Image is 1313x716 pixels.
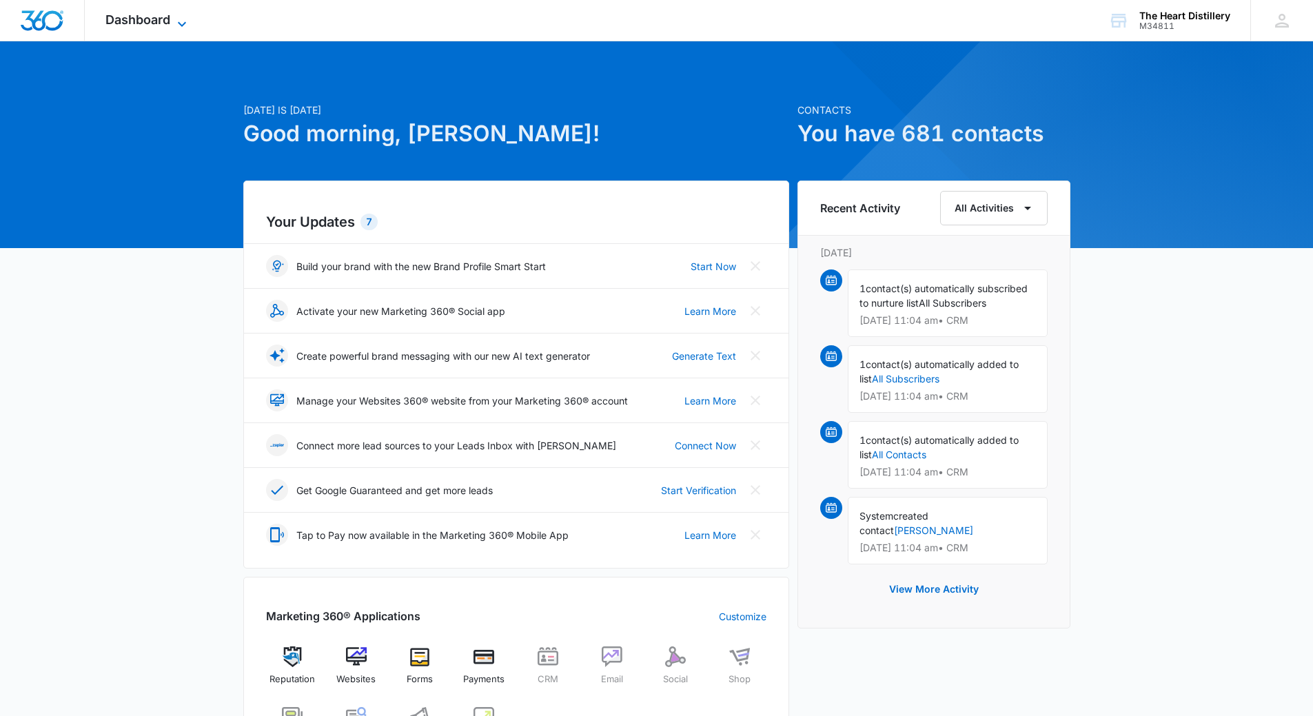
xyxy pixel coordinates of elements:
h1: Good morning, [PERSON_NAME]! [243,117,789,150]
span: Social [663,673,688,686]
button: View More Activity [875,573,993,606]
a: All Subscribers [872,373,939,385]
button: Close [744,524,766,546]
a: Payments [458,646,511,696]
p: Create powerful brand messaging with our new AI text generator [296,349,590,363]
button: Close [744,434,766,456]
a: Shop [713,646,766,696]
a: Generate Text [672,349,736,363]
a: Email [585,646,638,696]
button: Close [744,300,766,322]
span: 1 [859,434,866,446]
span: Payments [463,673,505,686]
span: contact(s) automatically added to list [859,358,1019,385]
p: [DATE] 11:04 am • CRM [859,316,1036,325]
a: Start Now [691,259,736,274]
span: Dashboard [105,12,170,27]
span: All Subscribers [919,297,986,309]
a: Learn More [684,304,736,318]
a: Websites [329,646,383,696]
a: All Contacts [872,449,926,460]
span: Reputation [269,673,315,686]
button: Close [744,479,766,501]
p: [DATE] 11:04 am • CRM [859,467,1036,477]
button: Close [744,389,766,411]
p: [DATE] is [DATE] [243,103,789,117]
a: [PERSON_NAME] [894,524,973,536]
span: contact(s) automatically subscribed to nurture list [859,283,1028,309]
p: [DATE] 11:04 am • CRM [859,391,1036,401]
span: Websites [336,673,376,686]
p: Get Google Guaranteed and get more leads [296,483,493,498]
p: Connect more lead sources to your Leads Inbox with [PERSON_NAME] [296,438,616,453]
div: account name [1139,10,1230,21]
a: Social [649,646,702,696]
div: 7 [360,214,378,230]
button: Close [744,255,766,277]
span: 1 [859,283,866,294]
button: Close [744,345,766,367]
a: Start Verification [661,483,736,498]
div: account id [1139,21,1230,31]
button: All Activities [940,191,1048,225]
p: Manage your Websites 360® website from your Marketing 360® account [296,393,628,408]
a: Reputation [266,646,319,696]
p: [DATE] [820,245,1048,260]
span: Shop [729,673,751,686]
a: Learn More [684,528,736,542]
a: Forms [394,646,447,696]
a: Connect Now [675,438,736,453]
p: [DATE] 11:04 am • CRM [859,543,1036,553]
span: contact(s) automatically added to list [859,434,1019,460]
h2: Marketing 360® Applications [266,608,420,624]
a: Customize [719,609,766,624]
a: Learn More [684,393,736,408]
h6: Recent Activity [820,200,900,216]
p: Contacts [797,103,1070,117]
h2: Your Updates [266,212,766,232]
span: CRM [538,673,558,686]
span: Forms [407,673,433,686]
a: CRM [522,646,575,696]
span: Email [601,673,623,686]
h1: You have 681 contacts [797,117,1070,150]
p: Build your brand with the new Brand Profile Smart Start [296,259,546,274]
p: Activate your new Marketing 360® Social app [296,304,505,318]
span: created contact [859,510,928,536]
p: Tap to Pay now available in the Marketing 360® Mobile App [296,528,569,542]
span: System [859,510,893,522]
span: 1 [859,358,866,370]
